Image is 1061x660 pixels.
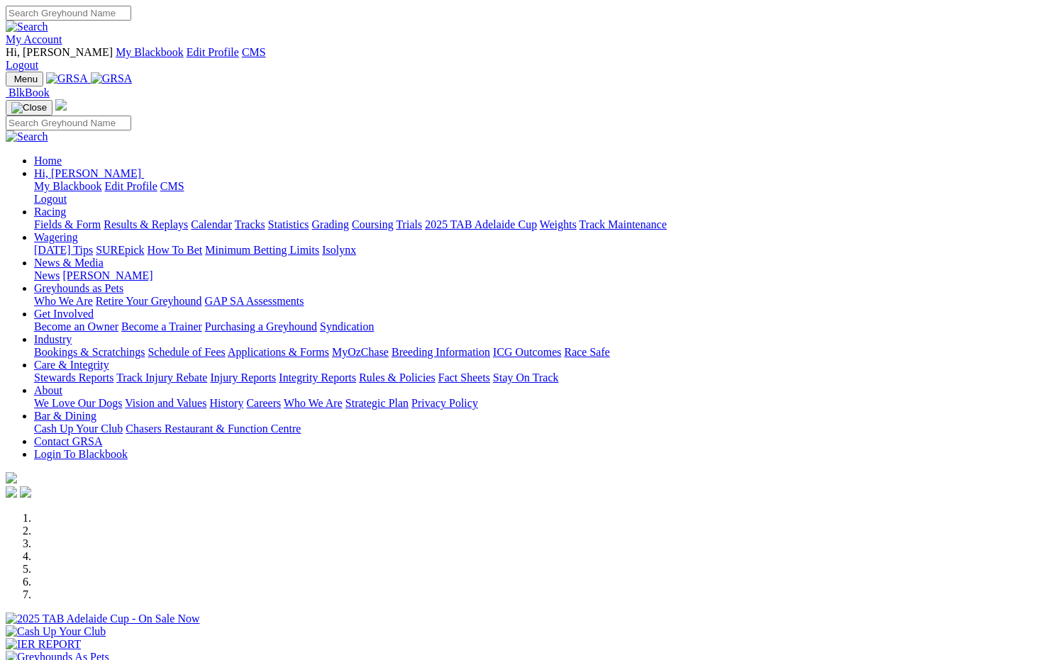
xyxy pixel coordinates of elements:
a: MyOzChase [332,346,389,358]
a: GAP SA Assessments [205,295,304,307]
a: Rules & Policies [359,371,435,384]
a: Stewards Reports [34,371,113,384]
a: Track Injury Rebate [116,371,207,384]
img: Search [6,130,48,143]
div: Get Involved [34,320,1055,333]
a: Track Maintenance [579,218,667,230]
a: History [209,397,243,409]
a: Get Involved [34,308,94,320]
a: Login To Blackbook [34,448,128,460]
a: SUREpick [96,244,144,256]
button: Toggle navigation [6,72,43,86]
img: logo-grsa-white.png [55,99,67,111]
a: BlkBook [6,86,50,99]
a: Become an Owner [34,320,118,332]
img: GRSA [91,72,133,85]
a: Purchasing a Greyhound [205,320,317,332]
span: Hi, [PERSON_NAME] [34,167,141,179]
a: CMS [242,46,266,58]
div: Greyhounds as Pets [34,295,1055,308]
a: Who We Are [284,397,343,409]
a: My Blackbook [34,180,102,192]
a: Isolynx [322,244,356,256]
img: Search [6,21,48,33]
a: News & Media [34,257,104,269]
a: Applications & Forms [228,346,329,358]
input: Search [6,6,131,21]
a: Weights [540,218,577,230]
a: [DATE] Tips [34,244,93,256]
img: facebook.svg [6,486,17,498]
a: Strategic Plan [345,397,409,409]
a: ICG Outcomes [493,346,561,358]
span: BlkBook [9,86,50,99]
a: We Love Our Dogs [34,397,122,409]
a: My Account [6,33,62,45]
div: Bar & Dining [34,423,1055,435]
input: Search [6,116,131,130]
a: Edit Profile [105,180,157,192]
div: Racing [34,218,1055,231]
a: Calendar [191,218,232,230]
a: Bookings & Scratchings [34,346,145,358]
a: Fields & Form [34,218,101,230]
a: Race Safe [564,346,609,358]
a: Grading [312,218,349,230]
a: Logout [34,193,67,205]
a: Results & Replays [104,218,188,230]
button: Toggle navigation [6,100,52,116]
a: Syndication [320,320,374,332]
a: Hi, [PERSON_NAME] [34,167,144,179]
a: About [34,384,62,396]
a: Bar & Dining [34,410,96,422]
a: Care & Integrity [34,359,109,371]
a: Vision and Values [125,397,206,409]
a: Wagering [34,231,78,243]
a: Cash Up Your Club [34,423,123,435]
img: logo-grsa-white.png [6,472,17,483]
div: My Account [6,46,1055,72]
a: Coursing [352,218,394,230]
a: Logout [6,59,38,71]
div: Wagering [34,244,1055,257]
a: Tracks [235,218,265,230]
img: twitter.svg [20,486,31,498]
a: Integrity Reports [279,371,356,384]
img: GRSA [46,72,88,85]
a: Who We Are [34,295,93,307]
img: 2025 TAB Adelaide Cup - On Sale Now [6,613,200,625]
img: Close [11,102,47,113]
a: Careers [246,397,281,409]
span: Menu [14,74,38,84]
a: Trials [396,218,422,230]
a: Statistics [268,218,309,230]
a: Injury Reports [210,371,276,384]
a: News [34,269,60,281]
div: Care & Integrity [34,371,1055,384]
a: Fact Sheets [438,371,490,384]
a: Greyhounds as Pets [34,282,123,294]
img: IER REPORT [6,638,81,651]
span: Hi, [PERSON_NAME] [6,46,113,58]
a: Edit Profile [187,46,239,58]
a: [PERSON_NAME] [62,269,152,281]
a: Racing [34,206,66,218]
a: Stay On Track [493,371,558,384]
div: About [34,397,1055,410]
a: Become a Trainer [121,320,202,332]
a: Privacy Policy [411,397,478,409]
a: Industry [34,333,72,345]
a: CMS [160,180,184,192]
a: My Blackbook [116,46,184,58]
div: Hi, [PERSON_NAME] [34,180,1055,206]
a: Retire Your Greyhound [96,295,202,307]
div: News & Media [34,269,1055,282]
a: 2025 TAB Adelaide Cup [425,218,537,230]
a: Minimum Betting Limits [205,244,319,256]
a: Schedule of Fees [148,346,225,358]
a: Chasers Restaurant & Function Centre [126,423,301,435]
div: Industry [34,346,1055,359]
a: Home [34,155,62,167]
a: Breeding Information [391,346,490,358]
a: Contact GRSA [34,435,102,447]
